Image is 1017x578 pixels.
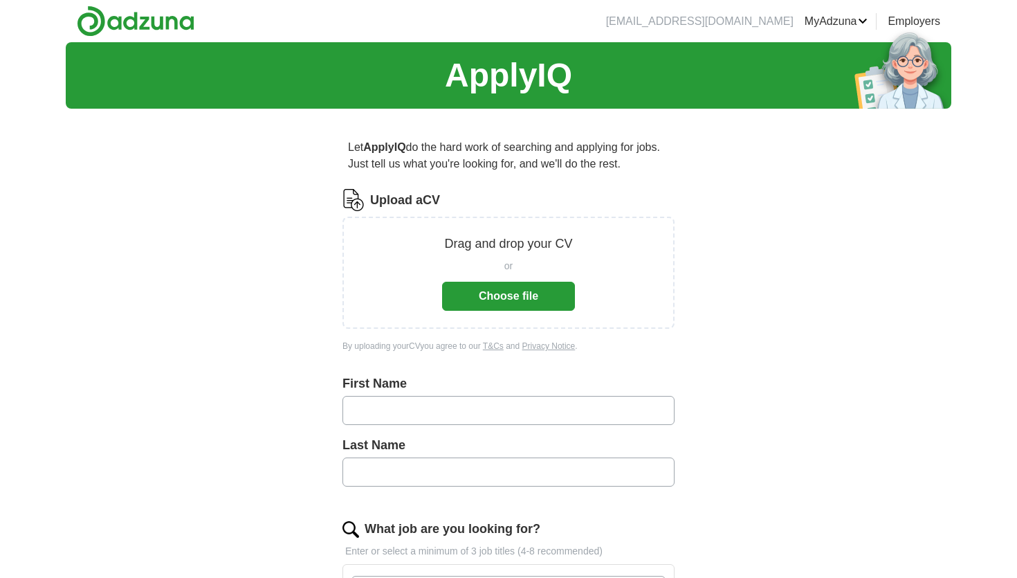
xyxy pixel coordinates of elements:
[805,13,868,30] a: MyAdzuna
[342,374,675,393] label: First Name
[342,134,675,178] p: Let do the hard work of searching and applying for jobs. Just tell us what you're looking for, an...
[888,13,940,30] a: Employers
[442,282,575,311] button: Choose file
[342,521,359,538] img: search.png
[444,235,572,253] p: Drag and drop your CV
[342,189,365,211] img: CV Icon
[504,259,513,273] span: or
[522,341,576,351] a: Privacy Notice
[77,6,194,37] img: Adzuna logo
[483,341,504,351] a: T&Cs
[342,544,675,559] p: Enter or select a minimum of 3 job titles (4-8 recommended)
[370,191,440,210] label: Upload a CV
[342,340,675,352] div: By uploading your CV you agree to our and .
[365,520,540,539] label: What job are you looking for?
[445,51,572,100] h1: ApplyIQ
[363,141,405,153] strong: ApplyIQ
[606,13,794,30] li: [EMAIL_ADDRESS][DOMAIN_NAME]
[342,436,675,455] label: Last Name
